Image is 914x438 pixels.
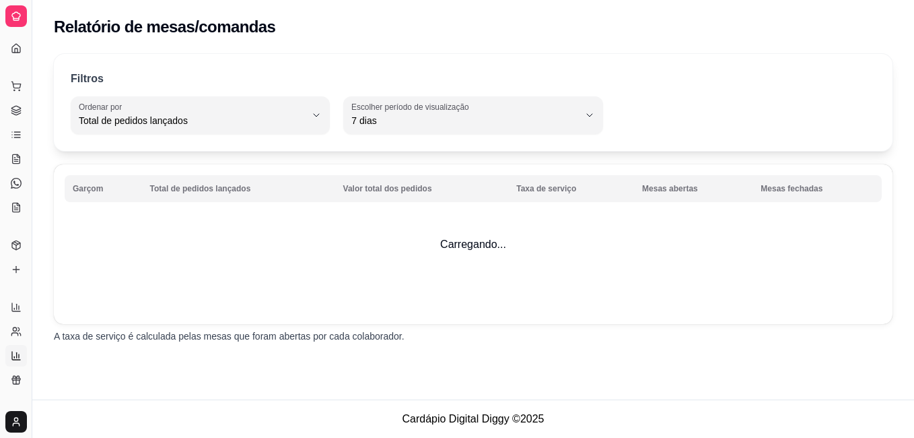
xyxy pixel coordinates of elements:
[79,114,306,127] span: Total de pedidos lançados
[343,96,602,134] button: Escolher período de visualização7 dias
[32,400,914,438] footer: Cardápio Digital Diggy © 2025
[71,71,104,87] p: Filtros
[54,164,892,324] td: Carregando...
[54,16,275,38] h2: Relatório de mesas/comandas
[71,96,330,134] button: Ordenar porTotal de pedidos lançados
[351,101,473,113] label: Escolher período de visualização
[54,330,892,343] p: A taxa de serviço é calculada pelas mesas que foram abertas por cada colaborador.
[351,114,578,127] span: 7 dias
[79,101,127,113] label: Ordenar por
